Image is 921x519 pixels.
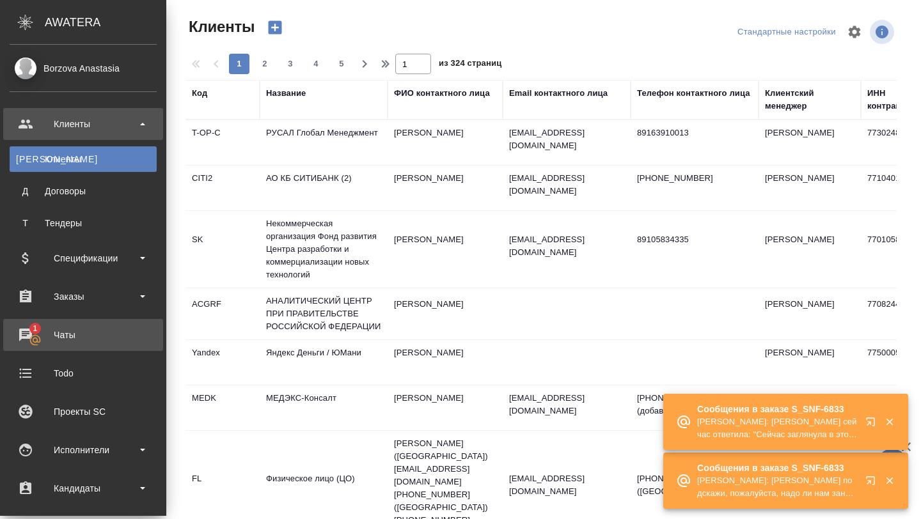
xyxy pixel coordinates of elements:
div: Проекты SC [10,402,157,421]
span: Настроить таблицу [839,17,870,47]
div: Договоры [16,185,150,198]
span: 2 [255,58,275,70]
p: [EMAIL_ADDRESS][DOMAIN_NAME] [509,392,624,417]
p: [PERSON_NAME]: [PERSON_NAME] сейчас ответила: "Сейчас заглянула в этот заказ в Смарткате - в глос... [697,415,857,441]
a: ДДоговоры [10,178,157,204]
td: [PERSON_NAME] [759,227,861,272]
td: [PERSON_NAME] [388,291,503,336]
p: 89163910013 [637,127,752,139]
div: split button [734,22,839,42]
td: [PERSON_NAME] [759,291,861,336]
div: Чаты [10,325,157,345]
p: [EMAIL_ADDRESS][DOMAIN_NAME] [509,172,624,198]
p: [PHONE_NUMBER] (добавочный 105) [637,392,752,417]
td: [PERSON_NAME] [388,120,503,165]
td: Yandex [185,340,260,385]
button: Закрыть [876,416,902,428]
td: MEDK [185,385,260,430]
button: 3 [280,54,301,74]
div: Todo [10,364,157,383]
td: Некоммерческая организация Фонд развития Центра разработки и коммерциализации новых технологий [260,211,388,288]
td: T-OP-C [185,120,260,165]
div: Название [266,87,306,100]
span: 5 [331,58,352,70]
button: Закрыть [876,475,902,486]
div: Телефон контактного лица [637,87,750,100]
a: 1Чаты [3,319,163,351]
button: 5 [331,54,352,74]
td: АО КБ СИТИБАНК (2) [260,166,388,210]
span: 3 [280,58,301,70]
td: Яндекс Деньги / ЮМани [260,340,388,385]
div: AWATERA [45,10,166,35]
div: Кандидаты [10,479,157,498]
p: [EMAIL_ADDRESS][DOMAIN_NAME] [509,472,624,498]
button: Создать [260,17,290,38]
p: [PHONE_NUMBER] ([GEOGRAPHIC_DATA]) [637,472,752,498]
td: [PERSON_NAME] [388,166,503,210]
button: Открыть в новой вкладке [858,468,888,499]
a: Проекты SC [3,396,163,428]
td: МЕДЭКС-Консалт [260,385,388,430]
p: Сообщения в заказе S_SNF-6833 [697,403,857,415]
button: 2 [255,54,275,74]
td: ACGRF [185,291,260,336]
div: Клиентский менеджер [765,87,854,112]
div: Клиенты [16,153,150,166]
p: [PHONE_NUMBER] [637,172,752,185]
span: 4 [306,58,326,70]
td: [PERSON_NAME] [388,227,503,272]
td: АНАЛИТИЧЕСКИЙ ЦЕНТР ПРИ ПРАВИТЕЛЬСТВЕ РОССИЙСКОЙ ФЕДЕРАЦИИ [260,288,388,339]
span: 1 [25,322,45,335]
td: FL [185,466,260,511]
td: Физическое лицо (ЦО) [260,466,388,511]
div: Спецификации [10,249,157,268]
div: Исполнители [10,440,157,460]
td: [PERSON_NAME] [759,385,861,430]
div: Тендеры [16,217,150,229]
div: Заказы [10,287,157,306]
div: ФИО контактного лица [394,87,490,100]
a: [PERSON_NAME]Клиенты [10,146,157,172]
td: РУСАЛ Глобал Менеджмент [260,120,388,165]
td: [PERSON_NAME] [388,340,503,385]
p: [PERSON_NAME]: [PERSON_NAME] подскажи, пожалуйста, надо ли нам занести в глосс вот эту формулиров... [697,474,857,500]
div: Клиенты [10,114,157,134]
span: Посмотреть информацию [870,20,897,44]
div: Email контактного лица [509,87,608,100]
button: Открыть в новой вкладке [858,409,888,440]
td: CITI2 [185,166,260,210]
a: ТТендеры [10,210,157,236]
span: из 324 страниц [439,56,501,74]
button: 4 [306,54,326,74]
td: [PERSON_NAME] [388,385,503,430]
span: Клиенты [185,17,255,37]
td: [PERSON_NAME] [759,120,861,165]
div: Код [192,87,207,100]
div: Borzova Anastasia [10,61,157,75]
td: [PERSON_NAME] [759,340,861,385]
td: [PERSON_NAME] [759,166,861,210]
td: SK [185,227,260,272]
p: [EMAIL_ADDRESS][DOMAIN_NAME] [509,127,624,152]
p: Сообщения в заказе S_SNF-6833 [697,461,857,474]
p: 89105834335 [637,233,752,246]
a: Todo [3,357,163,389]
p: [EMAIL_ADDRESS][DOMAIN_NAME] [509,233,624,259]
